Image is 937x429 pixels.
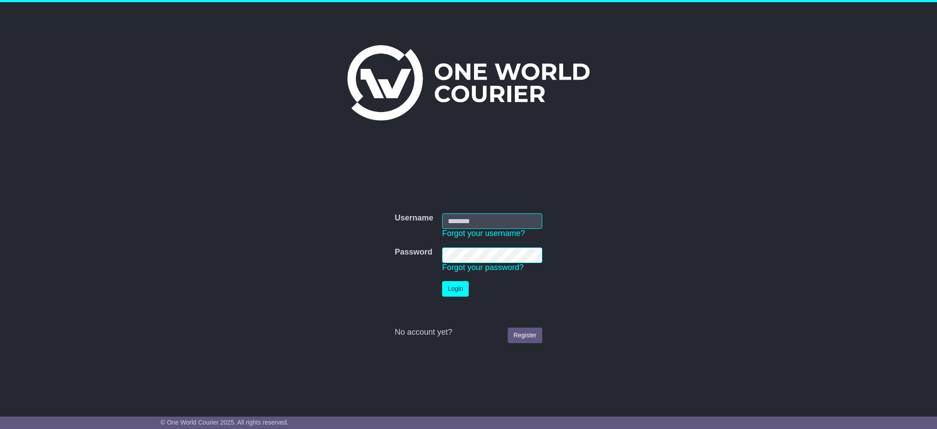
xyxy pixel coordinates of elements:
[395,328,542,337] div: No account yet?
[347,45,589,120] img: One World
[508,328,542,343] a: Register
[395,213,433,223] label: Username
[442,263,524,272] a: Forgot your password?
[442,229,525,238] a: Forgot your username?
[395,247,432,257] label: Password
[161,419,289,426] span: © One World Courier 2025. All rights reserved.
[442,281,469,297] button: Login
